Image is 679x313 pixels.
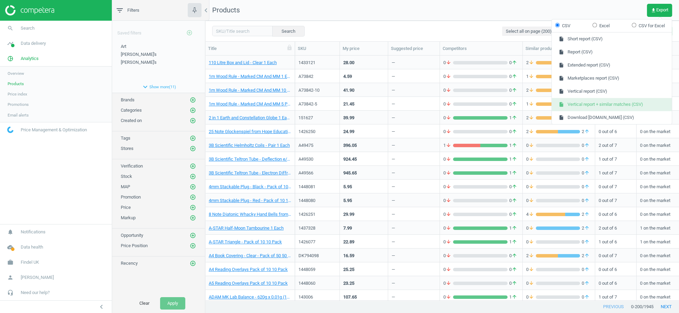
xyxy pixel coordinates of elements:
[343,239,354,245] div: 22.89
[189,173,196,180] button: add_circle_outline
[212,26,273,36] input: SKU/Title search
[392,60,395,68] div: —
[599,125,633,137] div: 0 out of 6
[580,170,591,176] span: 0
[529,60,534,66] i: arrow_downward
[446,101,451,107] i: arrow_downward
[343,60,354,66] div: 28.00
[298,87,336,93] div: A73842-10
[446,184,451,190] i: arrow_downward
[190,135,196,141] i: add_circle_outline
[443,87,453,93] span: 0
[508,156,519,162] span: 1
[121,174,132,179] span: Stock
[298,60,336,66] div: 1433121
[580,211,591,218] span: 2
[209,211,291,218] a: 8 Note Diatonic Whacky Hand Bells from Hope Education 1 Each
[298,239,336,245] div: 1426077
[21,274,54,281] span: [PERSON_NAME]
[508,253,519,259] span: 0
[526,170,536,176] span: 0
[508,184,519,190] span: 0
[343,73,352,80] div: 4.59
[559,63,564,68] i: insert_drive_file
[508,73,519,80] span: 0
[392,225,395,234] div: —
[21,40,46,47] span: Data delivery
[529,170,534,176] i: arrow_downward
[343,87,354,93] div: 41.90
[112,21,205,40] div: Saved filters
[97,303,106,311] i: chevron_left
[512,239,517,245] i: arrow_upward
[599,208,633,220] div: 0 out of 6
[526,239,536,245] span: 0
[512,60,517,66] i: arrow_upward
[4,256,17,269] i: work
[446,253,451,259] i: arrow_downward
[8,81,24,87] span: Products
[512,170,517,176] i: arrow_upward
[529,239,534,245] i: arrow_downward
[121,135,130,141] span: Tags
[508,170,519,176] span: 1
[555,23,570,29] label: CSV
[559,50,564,55] i: insert_drive_file
[508,211,519,218] span: 0
[529,184,534,190] i: arrow_downward
[121,163,143,169] span: Verification
[343,129,354,135] div: 24.99
[392,198,395,206] div: —
[446,239,451,245] i: arrow_downward
[391,46,437,52] div: Suggested price
[343,170,357,176] div: 945.65
[212,6,240,14] span: Products
[529,198,534,204] i: arrow_downward
[5,5,54,16] img: ajHJNr6hYgQAAAAASUVORK5CYII=
[8,91,27,97] span: Price index
[529,129,534,135] i: arrow_downward
[647,4,672,17] button: get_appExport
[392,115,395,123] div: —
[21,25,35,31] span: Search
[21,259,39,265] span: Findel UK
[599,235,633,248] div: 1 out of 6
[580,225,591,231] span: 2
[116,6,124,14] i: filter_list
[446,115,451,121] i: arrow_downward
[121,215,136,220] span: Markup
[512,115,517,121] i: arrow_upward
[512,73,517,80] i: arrow_upward
[559,102,564,107] i: insert_drive_file
[343,46,385,52] div: My price
[599,249,633,261] div: 0 out of 7
[502,27,555,36] button: Select all on page (200)
[343,198,352,204] div: 5.95
[580,198,591,204] span: 0
[392,101,395,110] div: —
[526,198,536,204] span: 0
[506,28,552,34] span: Select all on page (200)
[529,211,534,218] i: arrow_downward
[209,198,291,204] a: 4mm Stackable Plug - Red - Pack of 10 10 Pack
[592,23,610,29] label: Excel
[205,55,679,301] div: grid
[443,142,453,149] span: 1
[21,229,46,235] span: Notifications
[21,127,87,133] span: Price Management & Optimization
[189,135,196,142] button: add_circle_outline
[392,156,395,165] div: —
[599,166,633,179] div: 1 out of 7
[21,55,39,62] span: Analytics
[112,81,205,93] button: expand_moreShow more(11)
[121,44,126,49] span: Art
[512,129,517,135] i: arrow_upward
[392,87,395,96] div: —
[584,225,590,231] i: arrow_upward
[183,26,196,40] button: add_circle_outline
[209,280,288,286] a: A5 Reading Overlays Pack of 10 10 Pack
[298,156,336,162] div: A49530
[190,163,196,169] i: add_circle_outline
[121,146,134,151] span: Stores
[21,244,43,250] span: Data health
